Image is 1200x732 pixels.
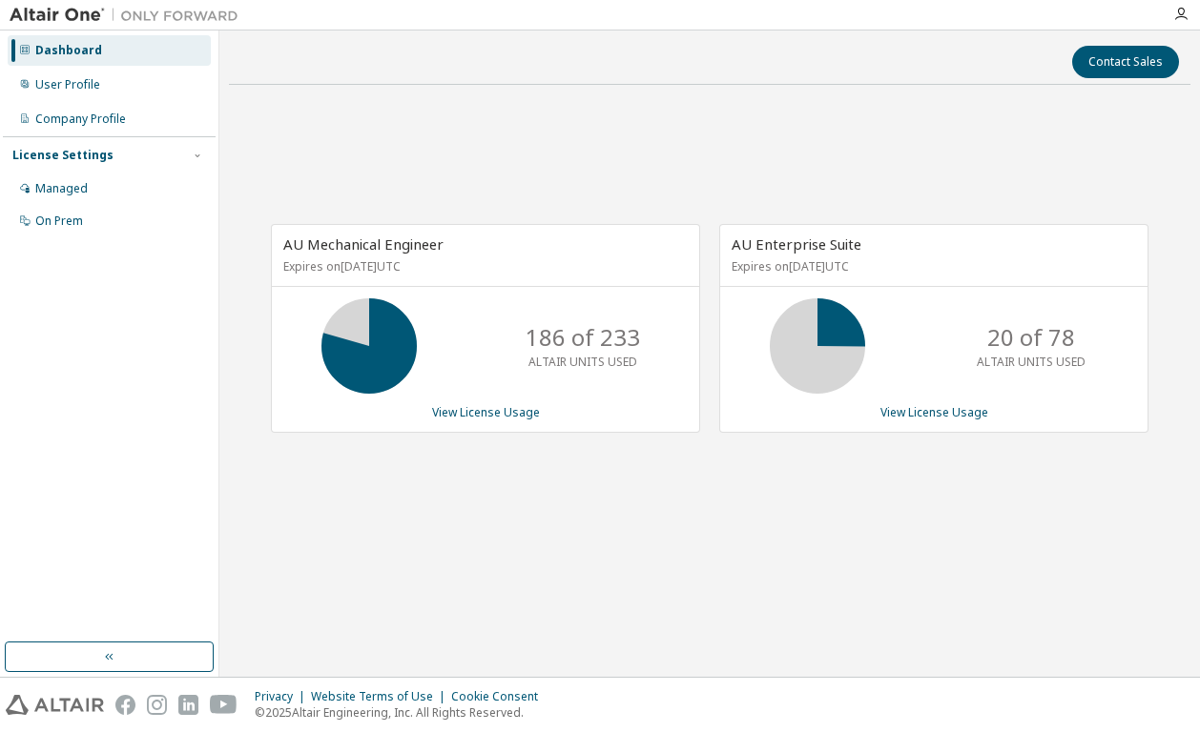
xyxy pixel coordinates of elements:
img: facebook.svg [115,695,135,715]
a: View License Usage [880,404,988,420]
p: Expires on [DATE] UTC [283,258,683,274]
img: linkedin.svg [178,695,198,715]
a: View License Usage [432,404,540,420]
div: Managed [35,181,88,196]
div: Cookie Consent [451,689,549,704]
p: Expires on [DATE] UTC [732,258,1131,274]
p: ALTAIR UNITS USED [528,354,637,370]
img: instagram.svg [147,695,167,715]
span: AU Mechanical Engineer [283,234,444,254]
img: Altair One [10,6,248,25]
div: User Profile [35,77,100,92]
img: altair_logo.svg [6,695,104,715]
div: Website Terms of Use [311,689,451,704]
div: Privacy [255,689,311,704]
div: Company Profile [35,112,126,127]
p: 20 of 78 [987,321,1075,354]
div: On Prem [35,213,83,229]
div: Dashboard [35,43,102,58]
p: 186 of 233 [526,321,640,354]
span: AU Enterprise Suite [732,234,861,254]
p: © 2025 Altair Engineering, Inc. All Rights Reserved. [255,704,549,721]
button: Contact Sales [1072,46,1179,78]
div: License Settings [12,148,114,163]
p: ALTAIR UNITS USED [977,354,1086,370]
img: youtube.svg [210,695,238,715]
